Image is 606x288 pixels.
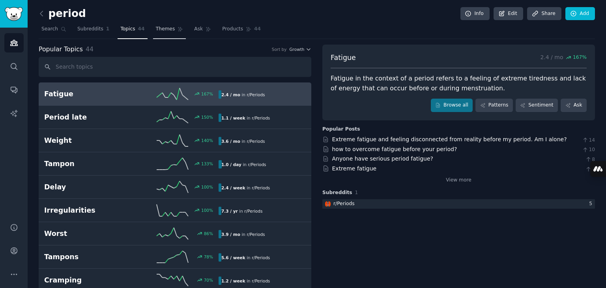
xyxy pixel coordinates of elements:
a: Ask [191,23,214,39]
div: in [219,183,273,192]
div: in [219,90,268,99]
div: r/ Periods [333,200,355,208]
span: r/ Periods [252,255,270,260]
span: r/ Periods [247,139,265,144]
span: 44 [138,26,145,33]
span: r/ Periods [244,209,262,213]
span: r/ Periods [247,92,265,97]
h2: Weight [44,136,131,146]
h2: period [39,7,86,20]
div: 70 % [204,277,213,283]
input: Search topics [39,57,311,77]
h2: Irregularities [44,206,131,215]
b: 2.4 / week [221,185,245,190]
a: Irregularities100%7.3 / yrin r/Periods [39,199,311,222]
div: 140 % [201,138,213,143]
span: 1 [106,26,110,33]
div: Popular Posts [322,126,360,133]
p: 2.4 / mo [540,53,587,63]
a: Edit [494,7,523,21]
div: 100 % [201,208,213,213]
span: 14 [582,137,595,144]
b: 2.4 / mo [221,92,240,97]
a: Info [460,7,490,21]
b: 7.3 / yr [221,209,238,213]
div: 150 % [201,114,213,120]
div: in [219,207,265,215]
div: 86 % [204,231,213,236]
div: in [219,160,269,168]
button: Growth [289,47,311,52]
span: r/ Periods [247,232,265,237]
div: in [219,253,273,262]
h2: Tampon [44,159,131,169]
a: Anyone have serious period fatigue? [332,155,434,162]
b: 5.6 / week [221,255,245,260]
h2: Tampons [44,252,131,262]
span: Ask [194,26,203,33]
a: Products44 [219,23,264,39]
a: Subreddits1 [75,23,112,39]
a: Patterns [475,99,512,112]
div: in [219,137,268,145]
span: Subreddits [322,189,352,196]
span: 167 % [573,54,587,61]
a: Worst86%3.9 / moin r/Periods [39,222,311,245]
a: Browse all [431,99,473,112]
a: Share [527,7,561,21]
a: View more [446,177,471,184]
span: 8 [585,156,595,163]
span: Products [222,26,243,33]
div: 5 [589,200,595,208]
a: Periodsr/Periods5 [322,199,595,209]
span: Topics [120,26,135,33]
a: Period late150%1.1 / weekin r/Periods [39,106,311,129]
span: 1 [355,190,358,195]
span: r/ Periods [248,162,266,167]
img: GummySearch logo [5,7,23,21]
a: Tampons78%5.6 / weekin r/Periods [39,245,311,269]
div: 78 % [204,254,213,260]
div: in [219,114,273,122]
div: in [219,277,273,285]
div: Fatigue in the context of a period refers to a feeling of extreme tiredness and lack of energy th... [331,74,587,93]
span: Popular Topics [39,45,83,54]
a: Themes [153,23,186,39]
b: 1.2 / week [221,279,245,283]
span: 4 [585,166,595,173]
span: r/ Periods [252,185,270,190]
a: Ask [561,99,587,112]
span: r/ Periods [252,116,270,120]
a: Sentiment [516,99,558,112]
a: Search [39,23,69,39]
h2: Worst [44,229,131,239]
div: 100 % [201,184,213,190]
span: 44 [86,45,94,53]
span: Themes [156,26,175,33]
span: 10 [582,146,595,153]
a: Weight140%3.6 / moin r/Periods [39,129,311,152]
b: 3.9 / mo [221,232,240,237]
span: Subreddits [77,26,103,33]
a: how to overcome fatigue before your period? [332,146,457,152]
a: Delay100%2.4 / weekin r/Periods [39,176,311,199]
h2: Delay [44,182,131,192]
h2: Period late [44,112,131,122]
div: 167 % [201,91,213,97]
div: Sort by [272,47,287,52]
b: 1.1 / week [221,116,245,120]
a: Add [565,7,595,21]
img: Periods [325,201,331,207]
span: Fatigue [331,53,356,63]
b: 3.6 / mo [221,139,240,144]
h2: Fatigue [44,89,131,99]
span: Growth [289,47,304,52]
b: 1.0 / day [221,162,241,167]
div: in [219,230,268,238]
a: Extreme fatigue and feeling disconnected from reality before my period. Am I alone? [332,136,567,142]
span: r/ Periods [252,279,270,283]
span: 44 [254,26,261,33]
span: Search [41,26,58,33]
div: 133 % [201,161,213,166]
a: Fatigue167%2.4 / moin r/Periods [39,82,311,106]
